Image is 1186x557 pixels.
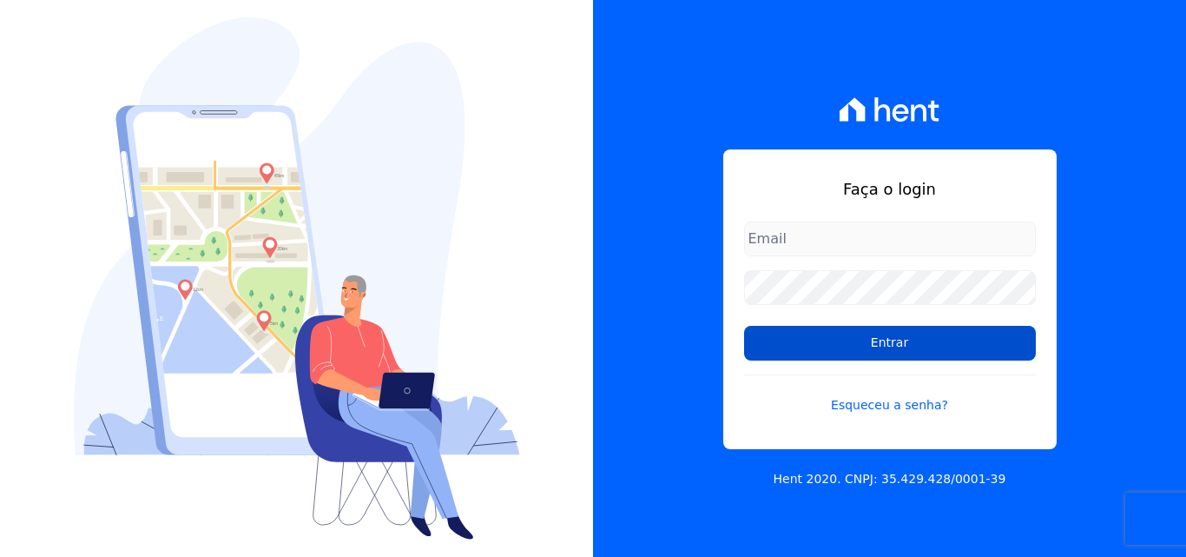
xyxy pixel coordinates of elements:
[744,375,1036,414] a: Esqueceu a senha?
[774,470,1006,488] p: Hent 2020. CNPJ: 35.429.428/0001-39
[744,222,1036,256] input: Email
[74,17,520,540] img: Login
[744,326,1036,361] input: Entrar
[744,177,1036,201] h1: Faça o login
